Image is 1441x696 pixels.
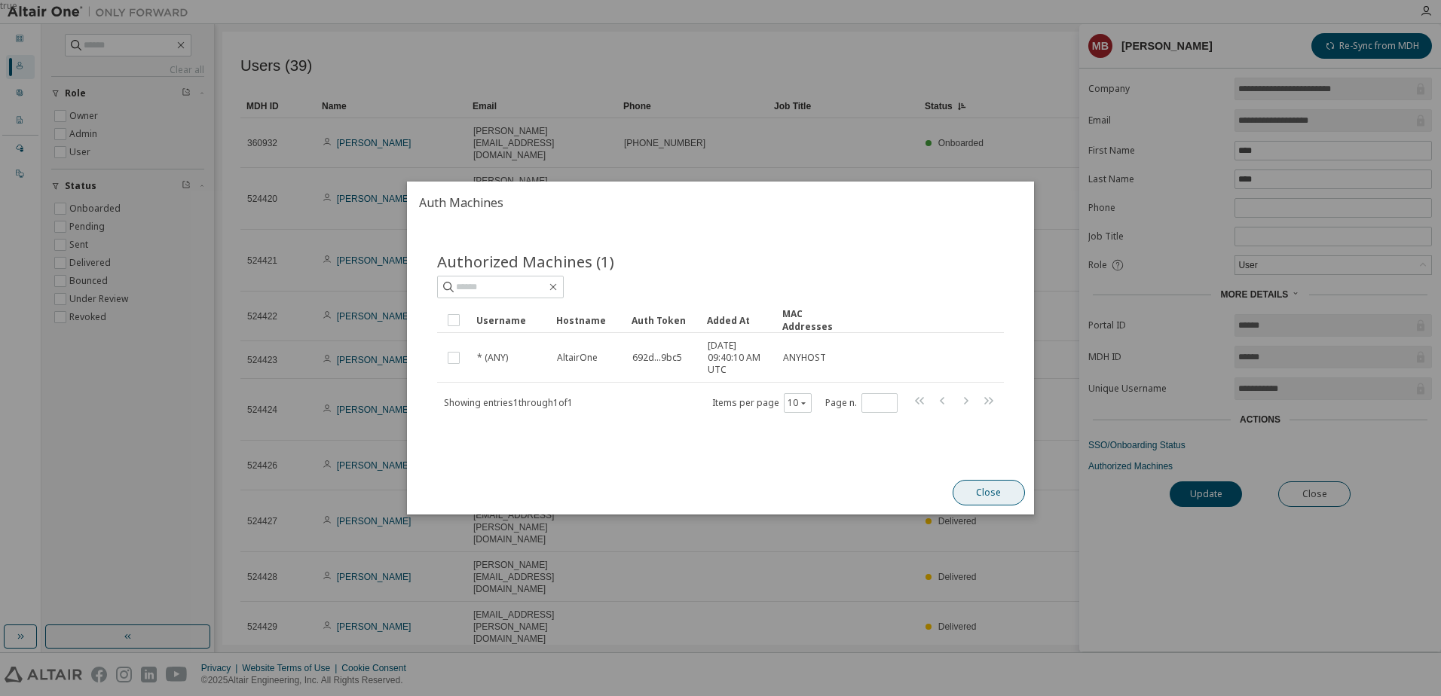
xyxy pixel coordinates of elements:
span: Items per page [712,393,812,413]
div: Username [476,308,544,332]
span: Page n. [825,393,898,413]
span: Showing entries 1 through 1 of 1 [444,396,573,409]
div: Auth Token [632,308,695,332]
span: 692d...9bc5 [632,352,682,364]
div: Hostname [556,308,620,332]
span: ANYHOST [783,352,826,364]
button: Close [953,480,1025,505]
div: Added At [707,308,770,332]
span: [DATE] 09:40:10 AM UTC [708,340,769,376]
div: MAC Addresses [782,307,846,333]
span: Authorized Machines (1) [437,251,614,272]
h2: Auth Machines [407,182,1034,224]
button: 10 [788,397,808,409]
span: * (ANY) [477,352,508,364]
span: AltairOne [557,352,598,364]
